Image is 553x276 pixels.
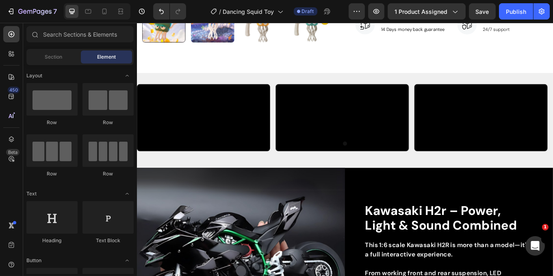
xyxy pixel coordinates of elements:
[45,53,63,61] span: Section
[267,210,465,247] h2: kawasaki h2r – power, light & sound combined
[53,7,57,16] p: 7
[82,119,134,126] div: Row
[286,4,360,11] span: 14 Days money back guarantee
[26,72,42,79] span: Layout
[3,3,61,20] button: 7
[26,26,134,42] input: Search Sections & Elements
[26,237,78,244] div: Heading
[26,190,37,197] span: Text
[542,224,549,230] span: 1
[388,3,466,20] button: 1 product assigned
[525,236,545,256] iframe: Intercom live chat
[6,149,20,156] div: Beta
[153,3,186,20] div: Undo/Redo
[406,4,437,11] span: 24/7 support
[469,3,496,20] button: Save
[121,69,134,82] span: Toggle open
[267,255,460,276] strong: This 1:6 scale Kawasaki H2R is more than a model—it's a full interactive experience.
[506,7,526,16] div: Publish
[82,237,134,244] div: Text Block
[121,187,134,200] span: Toggle open
[325,72,481,150] video: Video
[223,7,274,16] span: Dancing Squid Toy
[163,72,318,150] video: Video
[121,254,134,267] span: Toggle open
[0,72,156,150] video: Video
[97,53,116,61] span: Element
[8,87,20,93] div: 450
[241,139,246,144] button: Dot
[26,170,78,177] div: Row
[395,7,447,16] span: 1 product assigned
[137,23,553,276] iframe: Design area
[82,170,134,177] div: Row
[499,3,533,20] button: Publish
[26,257,41,264] span: Button
[302,8,314,15] span: Draft
[219,7,221,16] span: /
[26,119,78,126] div: Row
[476,8,489,15] span: Save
